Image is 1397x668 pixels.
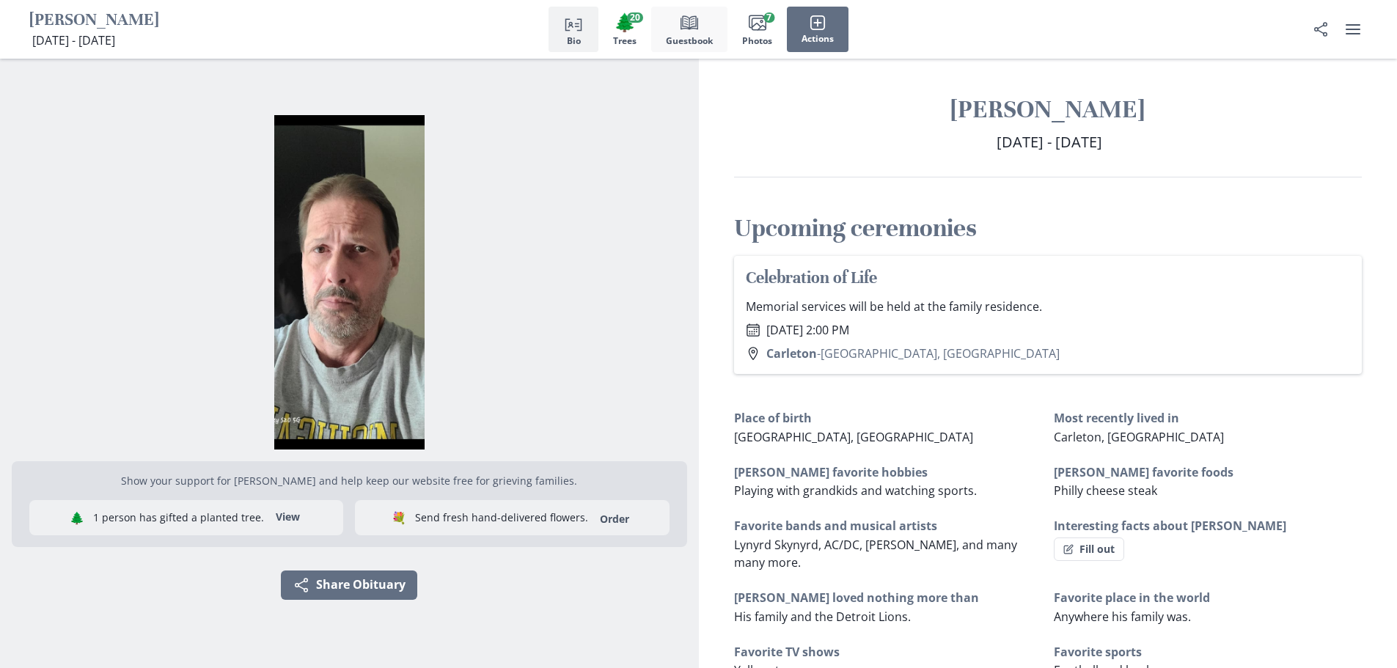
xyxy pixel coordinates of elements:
span: Actions [802,34,834,44]
h3: Favorite TV shows [734,643,1042,661]
h3: Place of birth [734,409,1042,427]
p: [DATE] 2:00 PM [766,321,849,339]
span: Tree [614,12,636,33]
button: Guestbook [651,7,727,52]
strong: Carleton [766,345,817,361]
a: Order [591,512,638,526]
h3: [PERSON_NAME] favorite hobbies [734,463,1042,481]
span: [DATE] - [DATE] [32,32,115,48]
button: Trees [598,7,651,52]
h1: [PERSON_NAME] [734,94,1363,125]
div: Open photos full screen [12,103,687,449]
h3: Celebration of Life [746,268,1351,289]
img: Photo of Scott [12,115,687,449]
span: Trees [613,36,637,46]
button: Photos [727,7,787,52]
span: 7 [763,12,774,23]
button: Share Obituary [1306,15,1335,44]
span: Bio [567,36,581,46]
span: Photos [742,36,772,46]
h3: [PERSON_NAME] loved nothing more than [734,589,1042,606]
h2: Upcoming ceremonies [734,213,1363,244]
button: Share Obituary [281,570,417,600]
span: Philly cheese steak [1054,482,1157,499]
span: His family and the Detroit Lions. [734,609,911,625]
h3: [PERSON_NAME] favorite foods [1054,463,1362,481]
span: Playing with grandkids and watching sports. [734,482,977,499]
h3: Favorite bands and musical artists [734,517,1042,535]
button: View [267,506,309,529]
p: Memorial services will be held at the family residence. [746,298,1351,315]
span: Carleton, [GEOGRAPHIC_DATA] [1054,429,1224,445]
button: user menu [1338,15,1368,44]
h3: Interesting facts about [PERSON_NAME] [1054,517,1362,535]
span: [DATE] - [DATE] [997,132,1102,152]
a: Carleton-[GEOGRAPHIC_DATA], [GEOGRAPHIC_DATA] [766,345,1060,361]
h3: Favorite sports [1054,643,1362,661]
h3: Favorite place in the world [1054,589,1362,606]
span: [GEOGRAPHIC_DATA], [GEOGRAPHIC_DATA] [734,429,973,445]
p: Show your support for [PERSON_NAME] and help keep our website free for grieving families. [29,473,670,488]
h1: [PERSON_NAME] [29,10,159,32]
span: Lynyrd Skynyrd, AC/DC, [PERSON_NAME], and many many more. [734,537,1017,570]
h3: Most recently lived in [1054,409,1362,427]
button: Bio [549,7,598,52]
span: Guestbook [666,36,713,46]
button: Fill out [1054,537,1124,561]
span: 20 [627,12,643,23]
button: Actions [787,7,848,52]
span: Anywhere his family was. [1054,609,1191,625]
